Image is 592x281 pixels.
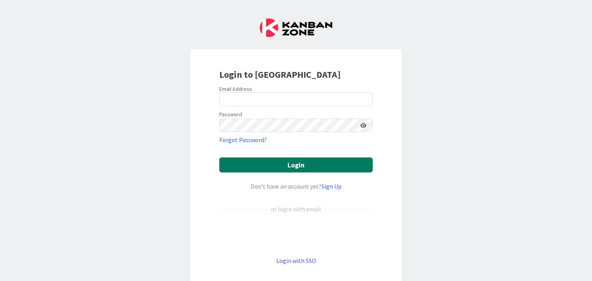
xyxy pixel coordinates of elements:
label: Password [219,110,242,119]
label: Email Address [219,85,252,92]
img: Kanban Zone [260,18,332,37]
b: Login to [GEOGRAPHIC_DATA] [219,69,341,80]
a: Sign Up [321,182,341,190]
div: or login with email [269,204,323,214]
div: Don’t have an account yet? [219,182,373,191]
iframe: Sign in with Google Button [215,226,377,243]
button: Login [219,157,373,172]
a: Login with SSO [276,257,316,264]
a: Forgot Password? [219,135,267,144]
